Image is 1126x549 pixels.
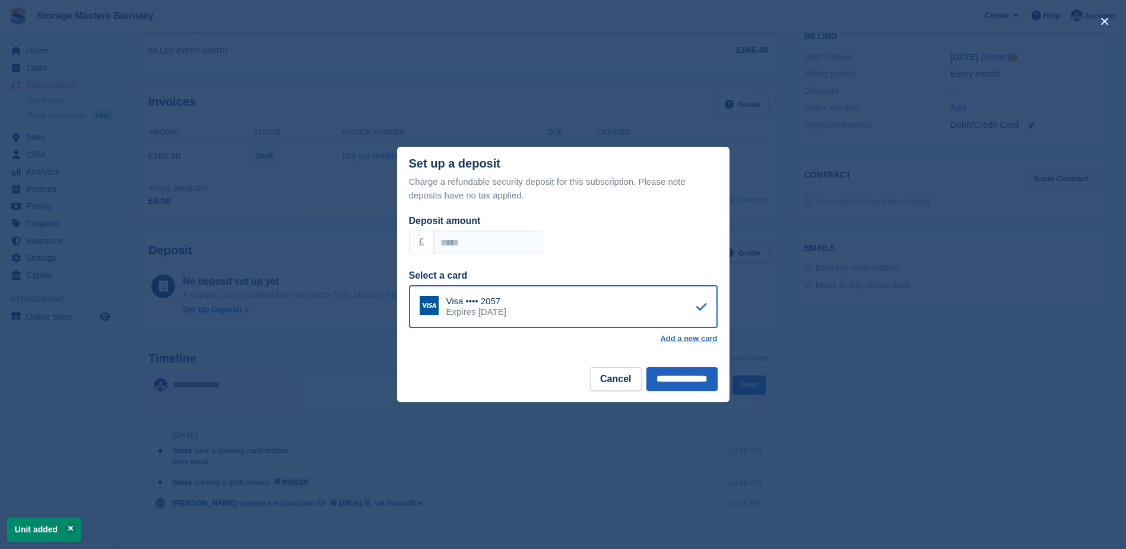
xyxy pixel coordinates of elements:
div: Select a card [409,269,718,283]
label: Deposit amount [409,216,481,226]
button: close [1095,12,1114,31]
div: Expires [DATE] [446,307,506,317]
p: Charge a refundable security deposit for this subscription. Please note deposits have no tax appl... [409,175,718,202]
div: Set up a deposit [409,157,500,171]
img: Visa Logo [420,296,439,315]
div: Visa •••• 2057 [446,296,506,307]
a: Add a new card [660,334,717,343]
p: Unit added [7,518,81,542]
button: Cancel [590,367,641,391]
